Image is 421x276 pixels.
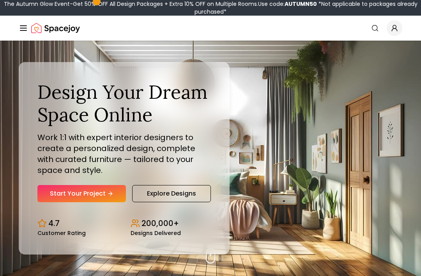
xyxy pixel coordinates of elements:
[37,81,211,126] h1: Design Your Dream Space Online
[37,132,211,176] p: Work 1:1 with expert interior designers to create a personalized design, complete with curated fu...
[142,218,179,229] p: 200,000+
[48,218,60,229] p: 4.7
[19,16,402,41] nav: Global
[31,20,80,36] img: Spacejoy Logo
[37,212,211,236] div: Design stats
[37,230,86,236] small: Customer Rating
[37,185,126,202] a: Start Your Project
[31,20,80,36] a: Spacejoy
[132,185,211,202] a: Explore Designs
[131,230,181,236] small: Designs Delivered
